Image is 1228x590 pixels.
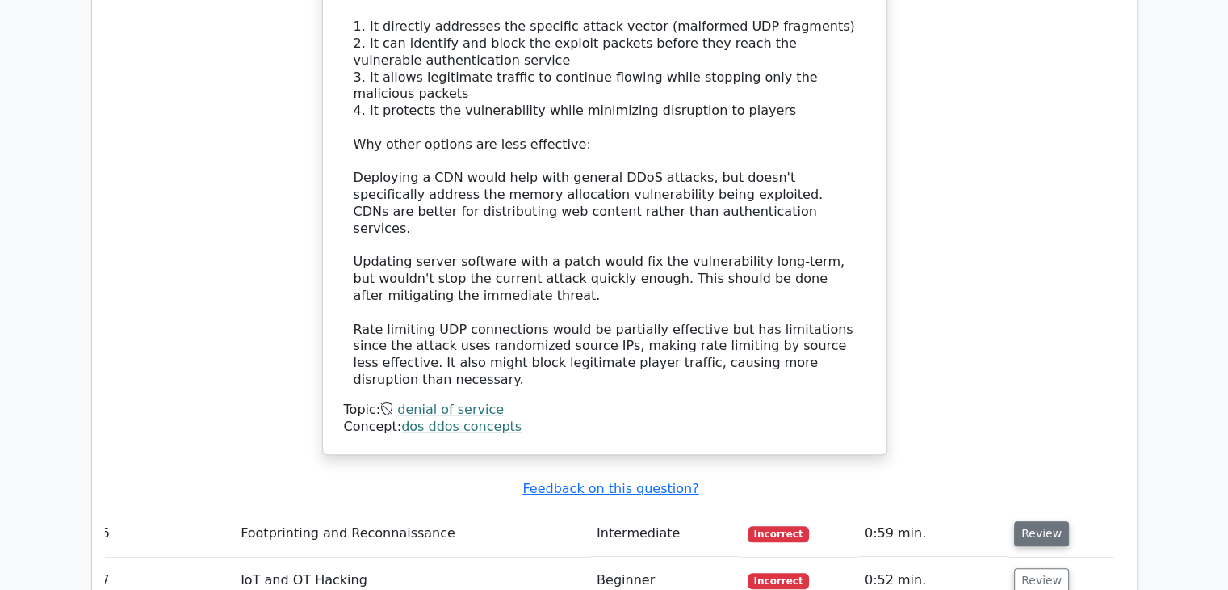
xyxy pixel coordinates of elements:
[401,419,522,434] a: dos ddos concepts
[344,402,865,419] div: Topic:
[1014,521,1069,546] button: Review
[234,511,590,557] td: Footprinting and Reconnaissance
[522,481,698,496] a: Feedback on this question?
[590,511,741,557] td: Intermediate
[748,573,810,589] span: Incorrect
[95,511,235,557] td: 6
[748,526,810,542] span: Incorrect
[344,419,865,436] div: Concept:
[858,511,1008,557] td: 0:59 min.
[397,402,504,417] a: denial of service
